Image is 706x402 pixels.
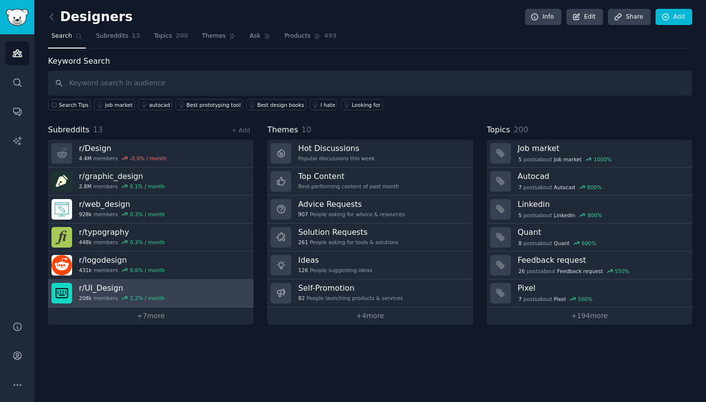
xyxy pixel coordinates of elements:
h3: r/ Design [79,143,166,153]
a: +7more [48,307,253,325]
a: r/UI_Design208kmembers1.2% / month [48,279,253,307]
span: Autocad [554,184,575,191]
div: post s about [518,211,603,220]
span: 13 [132,32,140,41]
span: 200 [176,32,188,41]
div: People launching products & services [298,295,403,301]
a: I hate [310,99,338,110]
span: 13 [93,125,103,134]
div: 0.1 % / month [130,183,165,190]
div: 500 % [578,296,592,302]
span: Topics [154,32,172,41]
h3: Feedback request [518,255,685,265]
div: 800 % [587,184,602,191]
a: Ideas126People suggesting ideas [267,251,473,279]
h3: r/ web_design [79,199,165,209]
h2: Designers [48,9,133,25]
h3: Hot Discussions [298,143,375,153]
a: + Add [231,127,250,134]
a: Self-Promotion82People launching products & services [267,279,473,307]
span: Subreddits [96,32,128,41]
span: 928k [79,211,92,218]
div: post s about [518,267,630,276]
span: 208k [79,295,92,301]
div: job market [105,101,133,108]
span: 5 [518,212,522,219]
span: 10 [302,125,311,134]
a: r/typography448kmembers0.3% / month [48,224,253,251]
div: autocad [149,101,170,108]
a: Pixel7postsaboutPixel500% [487,279,692,307]
h3: Quant [518,227,685,237]
a: Add [656,9,692,25]
div: members [79,267,165,274]
div: People asking for advice & resources [298,211,404,218]
span: Quant [554,240,570,247]
a: Solution Requests261People asking for tools & solutions [267,224,473,251]
input: Keyword search in audience [48,71,692,96]
div: I hate [321,101,335,108]
span: Linkedin [554,212,576,219]
h3: Ideas [298,255,372,265]
div: People suggesting ideas [298,267,372,274]
span: 7 [518,296,522,302]
div: members [79,211,165,218]
a: Job market5postsaboutJob market1000% [487,140,692,168]
span: Search [51,32,72,41]
div: Best prototyping tool [186,101,241,108]
span: 7 [518,184,522,191]
span: 26 [518,268,525,275]
a: Looking for [341,99,382,110]
span: 5 [518,156,522,163]
span: 261 [298,239,308,246]
h3: Self-Promotion [298,283,403,293]
h3: Linkedin [518,199,685,209]
a: Products493 [281,28,340,49]
a: Feedback request26postsaboutFeedback request550% [487,251,692,279]
a: r/web_design928kmembers0.3% / month [48,196,253,224]
div: 600 % [581,240,596,247]
div: members [79,183,165,190]
span: Search Tips [59,101,89,108]
div: 800 % [587,212,602,219]
a: r/graphic_design2.8Mmembers0.1% / month [48,168,253,196]
label: Keyword Search [48,56,110,66]
span: 200 [513,125,528,134]
span: 448k [79,239,92,246]
a: Info [525,9,561,25]
span: Topics [487,124,510,136]
a: autocad [138,99,172,110]
a: Advice Requests907People asking for advice & resources [267,196,473,224]
div: members [79,155,166,162]
span: 2.8M [79,183,92,190]
a: Share [608,9,650,25]
div: -0.0 % / month [130,155,167,162]
h3: Pixel [518,283,685,293]
h3: Top Content [298,171,399,181]
div: People asking for tools & solutions [298,239,398,246]
div: 0.3 % / month [130,211,165,218]
span: 4.4M [79,155,92,162]
div: post s about [518,155,613,164]
a: Edit [566,9,603,25]
h3: Job market [518,143,685,153]
div: 0.3 % / month [130,239,165,246]
span: Products [284,32,310,41]
span: Pixel [554,296,566,302]
a: Themes [199,28,240,49]
div: Best-performing content of past month [298,183,399,190]
img: GummySearch logo [6,9,28,26]
span: 493 [324,32,337,41]
a: Best prototyping tool [176,99,243,110]
a: Ask [246,28,274,49]
h3: Autocad [518,171,685,181]
a: Autocad7postsaboutAutocad800% [487,168,692,196]
img: UI_Design [51,283,72,303]
a: Subreddits13 [93,28,144,49]
span: Subreddits [48,124,90,136]
div: Best design books [257,101,304,108]
span: Ask [250,32,260,41]
div: 1000 % [594,156,612,163]
div: post s about [518,295,593,303]
a: r/Design4.4Mmembers-0.0% / month [48,140,253,168]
